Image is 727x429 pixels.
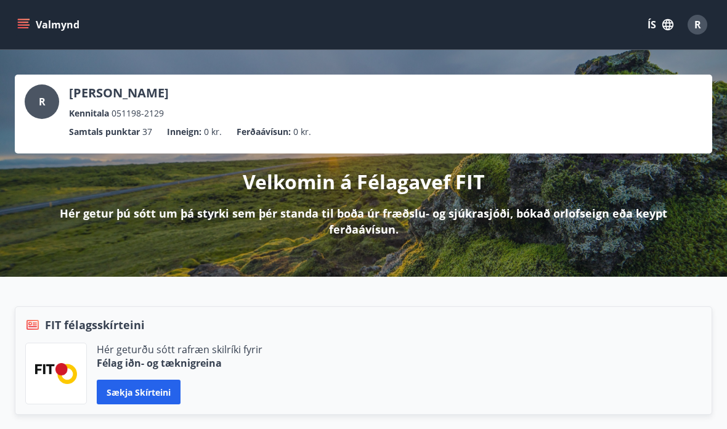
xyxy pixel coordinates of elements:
[97,380,181,404] button: Sækja skírteini
[243,168,485,195] p: Velkomin á Félagavef FIT
[97,343,262,356] p: Hér geturðu sótt rafræn skilríki fyrir
[112,107,164,120] span: 051198-2129
[293,125,311,139] span: 0 kr.
[45,317,145,333] span: FIT félagsskírteini
[683,10,712,39] button: R
[204,125,222,139] span: 0 kr.
[69,107,109,120] p: Kennitala
[97,356,262,370] p: Félag iðn- og tæknigreina
[641,14,680,36] button: ÍS
[35,205,692,237] p: Hér getur þú sótt um þá styrki sem þér standa til boða úr fræðslu- og sjúkrasjóði, bókað orlofsei...
[142,125,152,139] span: 37
[35,363,77,383] img: FPQVkF9lTnNbbaRSFyT17YYeljoOGk5m51IhT0bO.png
[39,95,46,108] span: R
[69,84,169,102] p: [PERSON_NAME]
[694,18,701,31] span: R
[69,125,140,139] p: Samtals punktar
[15,14,84,36] button: menu
[237,125,291,139] p: Ferðaávísun :
[167,125,201,139] p: Inneign :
